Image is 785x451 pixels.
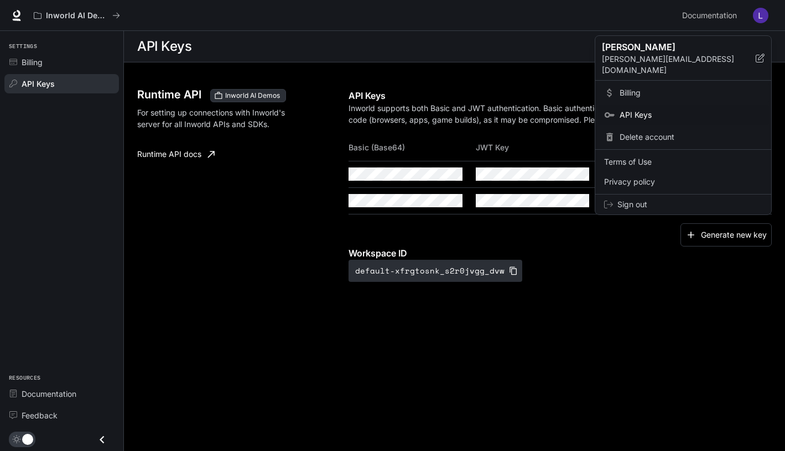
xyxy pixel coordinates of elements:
[597,152,769,172] a: Terms of Use
[597,172,769,192] a: Privacy policy
[617,199,762,210] span: Sign out
[604,156,762,167] span: Terms of Use
[597,83,769,103] a: Billing
[597,127,769,147] div: Delete account
[597,105,769,125] a: API Keys
[595,36,771,81] div: [PERSON_NAME][PERSON_NAME][EMAIL_ADDRESS][DOMAIN_NAME]
[602,54,756,76] p: [PERSON_NAME][EMAIL_ADDRESS][DOMAIN_NAME]
[620,132,762,143] span: Delete account
[602,40,738,54] p: [PERSON_NAME]
[604,176,762,187] span: Privacy policy
[595,195,771,214] div: Sign out
[620,109,762,120] span: API Keys
[620,87,762,98] span: Billing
